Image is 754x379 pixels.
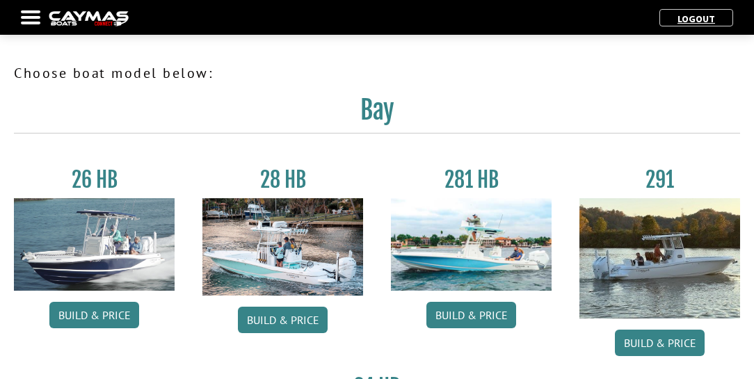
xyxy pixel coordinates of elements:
[426,302,516,328] a: Build & Price
[391,167,552,193] h3: 281 HB
[49,302,139,328] a: Build & Price
[202,198,363,296] img: 28_hb_thumbnail_for_caymas_connect.jpg
[579,198,740,318] img: 291_Thumbnail.jpg
[202,167,363,193] h3: 28 HB
[238,307,328,333] a: Build & Price
[14,198,175,291] img: 26_new_photo_resized.jpg
[579,167,740,193] h3: 291
[671,13,722,25] a: Logout
[14,167,175,193] h3: 26 HB
[615,330,705,356] a: Build & Price
[14,95,740,134] h2: Bay
[391,198,552,291] img: 28-hb-twin.jpg
[49,11,129,26] img: caymas-dealer-connect-2ed40d3bc7270c1d8d7ffb4b79bf05adc795679939227970def78ec6f6c03838.gif
[14,63,740,83] p: Choose boat model below:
